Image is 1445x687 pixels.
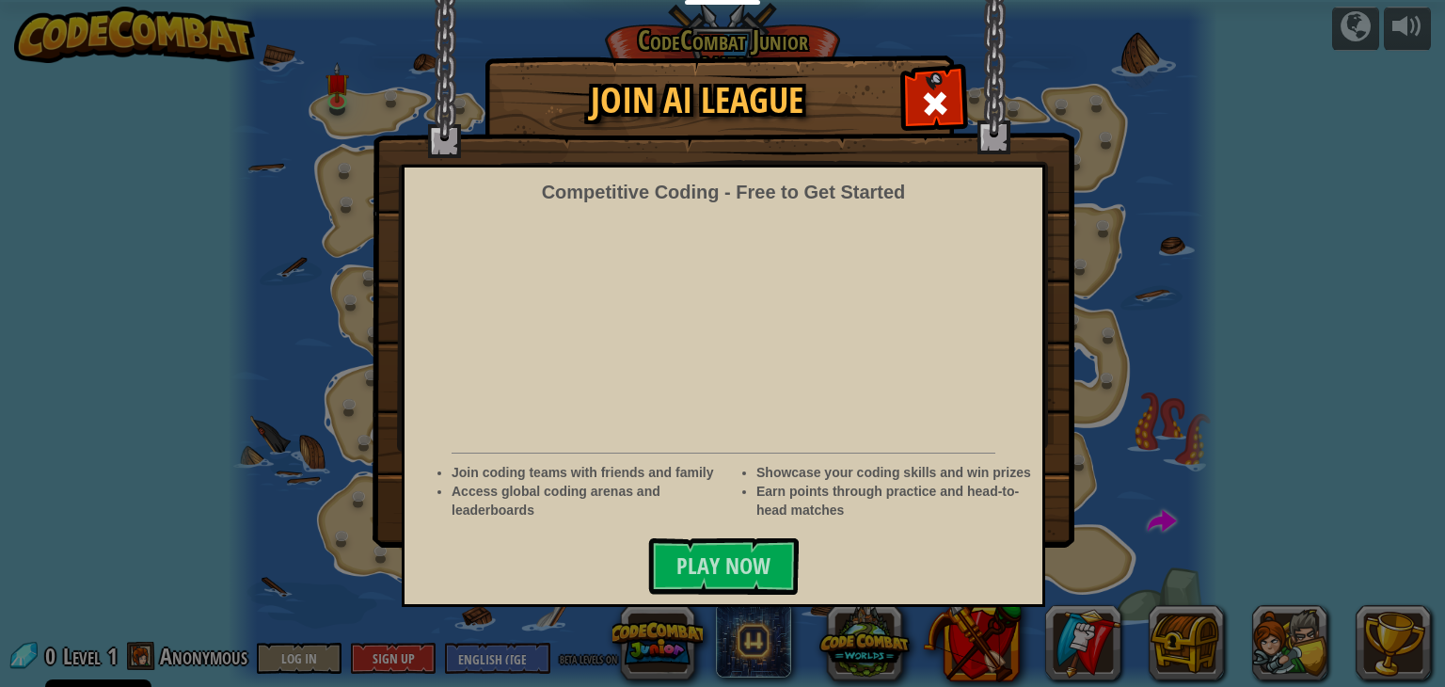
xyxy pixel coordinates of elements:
[504,81,890,120] h1: Join AI League
[648,538,799,595] button: Play Now
[756,463,1033,482] li: Showcase your coding skills and win prizes
[676,551,770,581] span: Play Now
[452,463,728,482] li: Join coding teams with friends and family
[756,482,1033,519] li: Earn points through practice and head-to-head matches
[542,179,906,206] div: Competitive Coding - Free to Get Started
[452,482,728,519] li: Access global coding arenas and leaderboards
